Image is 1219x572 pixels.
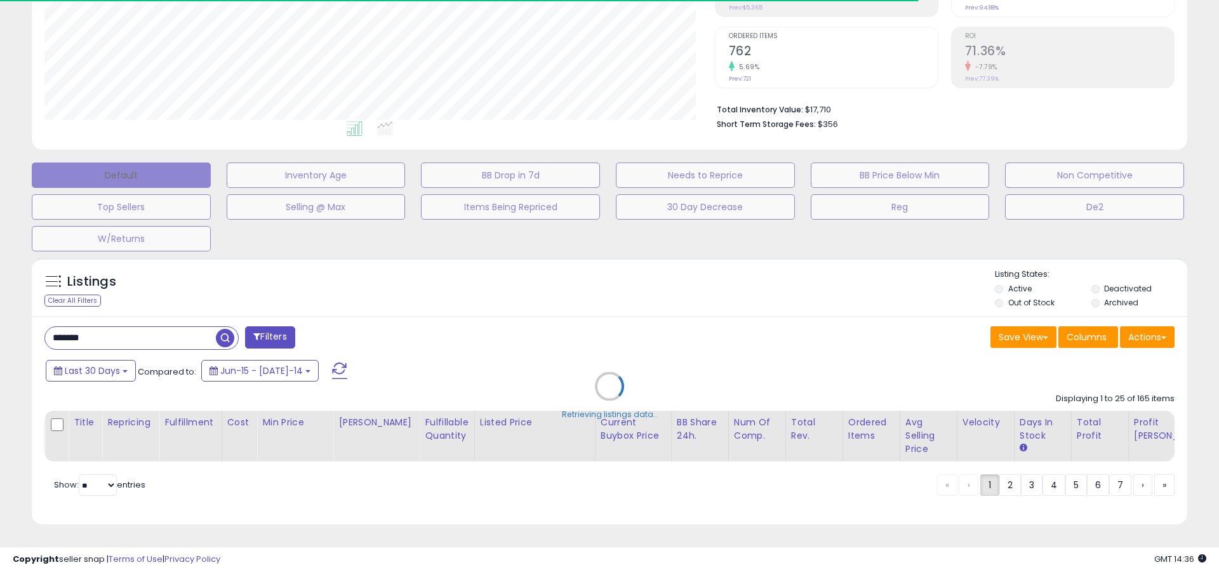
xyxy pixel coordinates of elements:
[32,226,211,251] button: W/Returns
[616,194,795,220] button: 30 Day Decrease
[1005,194,1184,220] button: De2
[811,194,990,220] button: Reg
[971,62,997,72] small: -7.79%
[735,62,760,72] small: 5.69%
[1005,163,1184,188] button: Non Competitive
[717,119,816,130] b: Short Term Storage Fees:
[811,163,990,188] button: BB Price Below Min
[965,4,999,11] small: Prev: 94.88%
[32,163,211,188] button: Default
[616,163,795,188] button: Needs to Reprice
[965,75,999,83] small: Prev: 77.39%
[965,33,1174,40] span: ROI
[729,75,751,83] small: Prev: 721
[421,194,600,220] button: Items Being Repriced
[164,553,220,565] a: Privacy Policy
[13,554,220,566] div: seller snap | |
[818,118,838,130] span: $356
[729,33,938,40] span: Ordered Items
[1154,553,1206,565] span: 2025-08-14 14:36 GMT
[717,101,1165,116] li: $17,710
[109,553,163,565] a: Terms of Use
[13,553,59,565] strong: Copyright
[32,194,211,220] button: Top Sellers
[729,44,938,61] h2: 762
[227,194,406,220] button: Selling @ Max
[729,4,763,11] small: Prev: $5,365
[965,44,1174,61] h2: 71.36%
[227,163,406,188] button: Inventory Age
[717,104,803,115] b: Total Inventory Value:
[562,408,657,420] div: Retrieving listings data..
[421,163,600,188] button: BB Drop in 7d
